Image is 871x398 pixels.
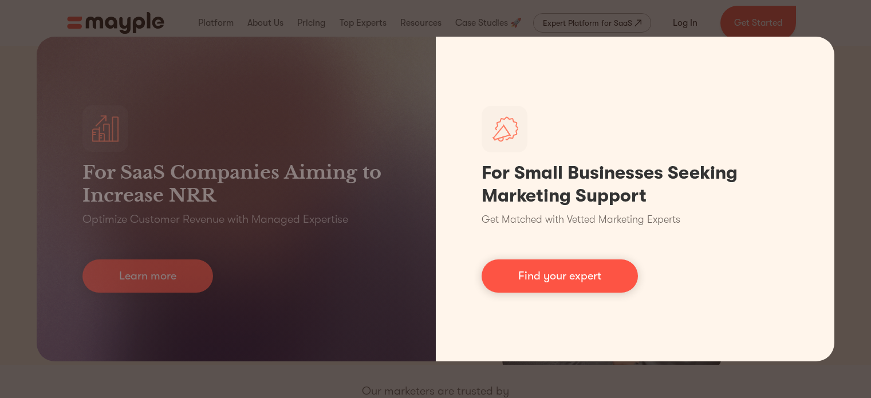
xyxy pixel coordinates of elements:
h3: For SaaS Companies Aiming to Increase NRR [82,161,390,207]
a: Learn more [82,259,213,293]
p: Optimize Customer Revenue with Managed Expertise [82,211,348,227]
a: Find your expert [482,259,638,293]
h1: For Small Businesses Seeking Marketing Support [482,161,789,207]
p: Get Matched with Vetted Marketing Experts [482,212,680,227]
